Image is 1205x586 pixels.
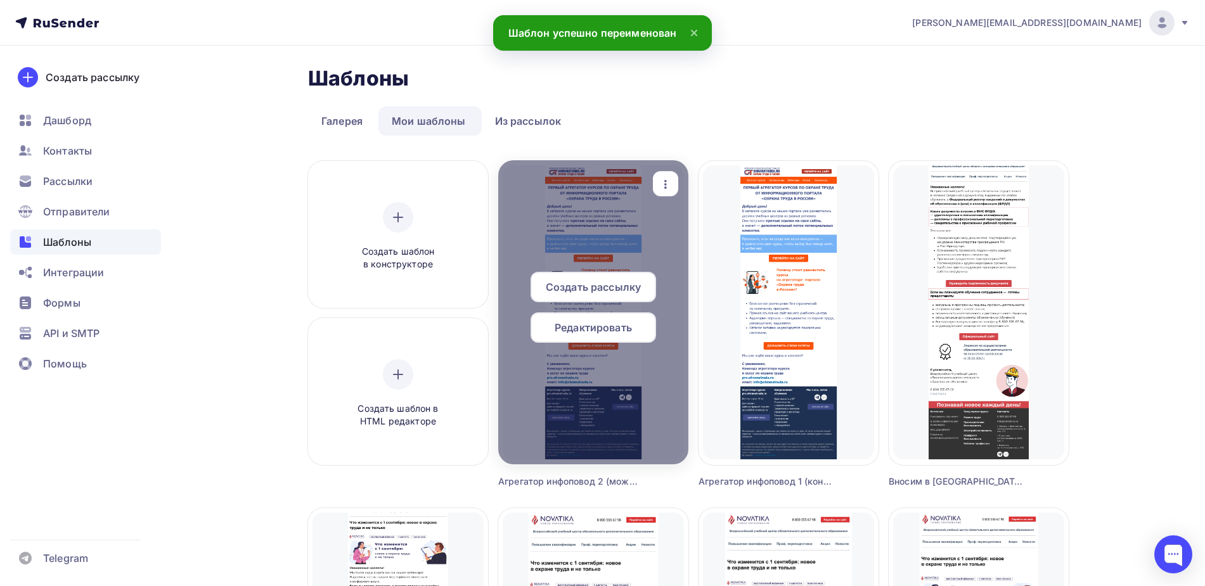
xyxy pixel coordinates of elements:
div: Агрегатор инфоповод 2 (можете не читать) [498,475,641,488]
span: Помощь [43,356,87,371]
span: Отправители [43,204,110,219]
a: Отправители [10,199,161,224]
span: API и SMTP [43,326,100,341]
a: Шаблоны [10,229,161,255]
span: Создать шаблон в конструкторе [338,245,458,271]
a: Из рассылок [482,106,575,136]
span: [PERSON_NAME][EMAIL_ADDRESS][DOMAIN_NAME] [912,16,1142,29]
a: Контакты [10,138,161,163]
a: Формы [10,290,161,315]
a: Мои шаблоны [378,106,479,136]
div: Вносим в [GEOGRAPHIC_DATA] [889,475,1024,488]
span: Контакты [43,143,92,158]
span: Дашборд [43,113,91,128]
div: Агрегатор инфоповод 1 (конкуренты) [699,475,834,488]
span: Редактировать [555,320,632,335]
h2: Шаблоны [308,66,409,91]
a: [PERSON_NAME][EMAIL_ADDRESS][DOMAIN_NAME] [912,10,1190,35]
span: Создать рассылку [546,279,641,295]
span: Интеграции [43,265,104,280]
div: Создать рассылку [46,70,139,85]
a: Рассылки [10,169,161,194]
span: Шаблоны [43,234,91,250]
span: Telegram [43,551,88,566]
span: Создать шаблон в HTML редакторе [338,402,458,428]
a: Дашборд [10,108,161,133]
span: Рассылки [43,174,93,189]
a: Галерея [308,106,376,136]
span: Формы [43,295,81,310]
